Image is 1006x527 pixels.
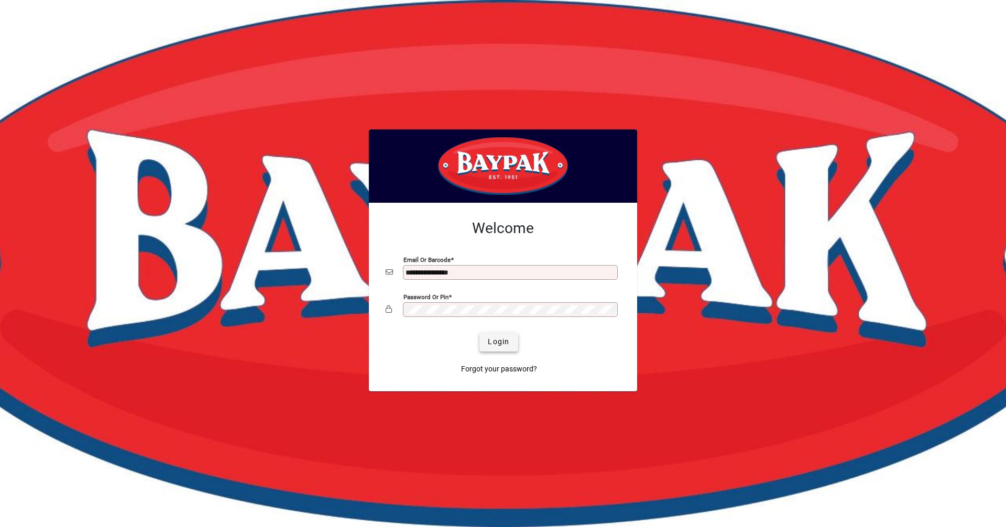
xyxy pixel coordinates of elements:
[386,219,620,237] h2: Welcome
[479,333,518,352] button: Login
[403,256,451,263] mat-label: Email or Barcode
[461,364,537,375] span: Forgot your password?
[488,336,509,347] span: Login
[403,293,449,300] mat-label: Password or Pin
[457,360,541,379] a: Forgot your password?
